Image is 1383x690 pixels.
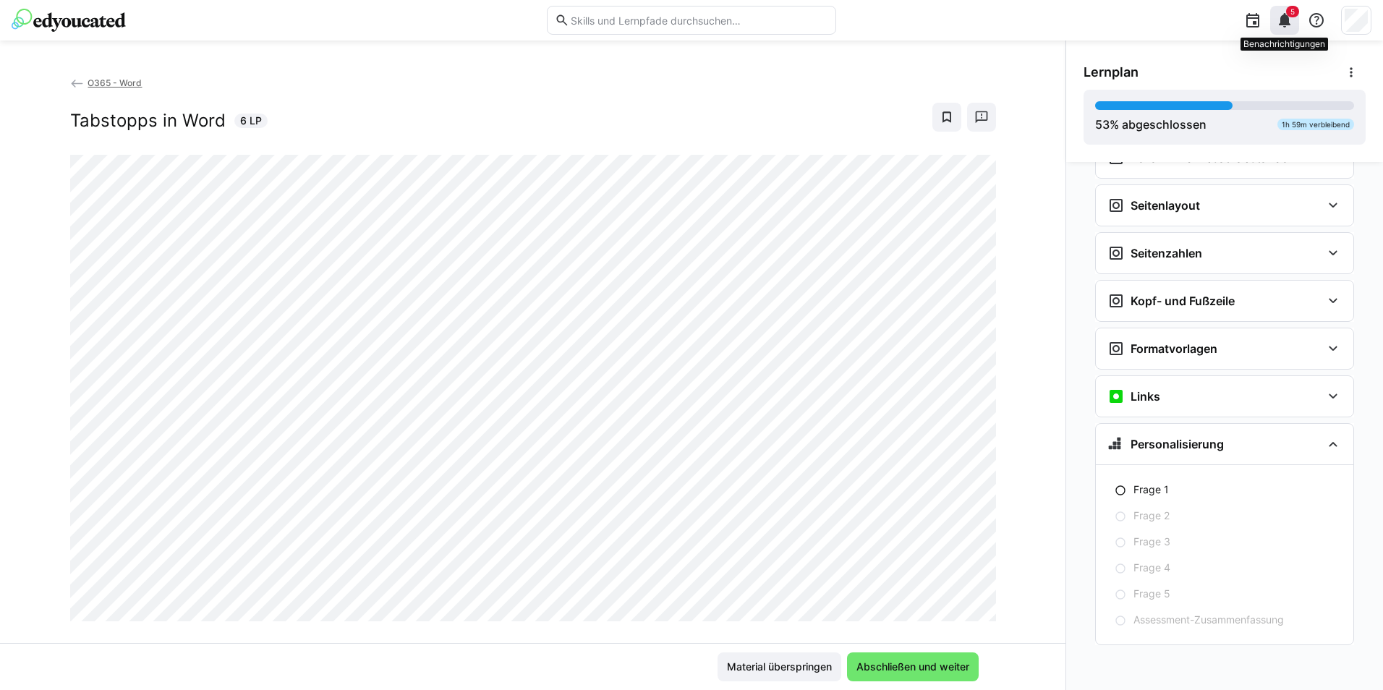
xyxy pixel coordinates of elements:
span: 6 LP [240,114,262,128]
span: O365 - Word [88,77,142,88]
p: Frage 4 [1133,561,1170,575]
button: Material überspringen [718,652,841,681]
span: 5 [1290,7,1295,16]
span: 53 [1095,117,1110,132]
h3: Kopf- und Fußzeile [1131,294,1235,308]
a: O365 - Word [70,77,142,88]
h3: Personalisierung [1131,437,1224,451]
p: Frage 2 [1133,508,1170,523]
h3: Seitenlayout [1131,198,1200,213]
p: Frage 3 [1133,534,1170,549]
h2: Tabstopps in Word [70,110,226,132]
div: 1h 59m verbleibend [1277,119,1354,130]
h3: Seitenzahlen [1131,246,1202,260]
h3: Links [1131,389,1160,404]
h3: Formatvorlagen [1131,341,1217,356]
p: Frage 5 [1133,587,1170,601]
div: Benachrichtigungen [1241,38,1328,51]
p: Assessment-Zusammenfassung [1133,613,1284,627]
div: % abgeschlossen [1095,116,1207,133]
span: Lernplan [1084,64,1139,80]
input: Skills und Lernpfade durchsuchen… [569,14,828,27]
span: Abschließen und weiter [854,660,971,674]
button: Abschließen und weiter [847,652,979,681]
p: Frage 1 [1133,482,1169,497]
span: Material überspringen [725,660,834,674]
